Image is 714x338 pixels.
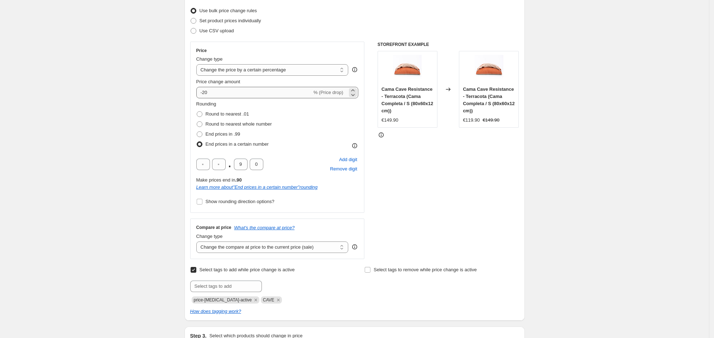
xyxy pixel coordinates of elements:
button: What's the compare at price? [234,225,295,230]
div: €119.90 [463,117,480,124]
span: End prices in a certain number [206,141,269,147]
input: Select tags to add [190,281,262,292]
span: Use CSV upload [200,28,234,33]
input: -15 [196,87,312,98]
span: Show rounding direction options? [206,199,274,204]
strike: €149.90 [483,117,499,124]
span: Use bulk price change rules [200,8,257,13]
span: Set product prices individually [200,18,261,23]
h6: STOREFRONT EXAMPLE [378,42,519,47]
input: ﹡ [234,159,248,170]
span: Rounding [196,101,216,107]
span: Round to nearest whole number [206,121,272,127]
i: Learn more about " End prices in a certain number " rounding [196,184,318,190]
span: Make prices end in [196,177,242,183]
b: .90 [235,177,242,183]
span: End prices in .99 [206,131,240,137]
span: Select tags to add while price change is active [200,267,295,272]
span: CAVE [263,297,274,302]
span: Cama Cave Resistance - Terracota (Cama Completa / S (80x60x12 cm)) [463,86,515,113]
span: Round to nearest .01 [206,111,249,117]
a: Learn more about"End prices in a certain number"rounding [196,184,318,190]
span: Price change amount [196,79,240,84]
img: cave_terra_cota_sem_pelo_high_resolution_80x.jpg [475,55,503,84]
span: % (Price drop) [313,90,343,95]
div: help [351,66,358,73]
h3: Compare at price [196,225,231,230]
span: Add digit [339,156,357,163]
img: cave_terra_cota_sem_pelo_high_resolution_80x.jpg [393,55,422,84]
a: How does tagging work? [190,309,241,314]
input: ﹡ [250,159,263,170]
h3: Price [196,48,207,53]
span: Change type [196,234,223,239]
input: ﹡ [212,159,226,170]
div: help [351,243,358,250]
span: . [228,159,232,170]
button: Remove CAVE [275,297,282,303]
input: ﹡ [196,159,210,170]
span: Select tags to remove while price change is active [374,267,477,272]
span: price-change-job-active [194,297,252,302]
span: Cama Cave Resistance - Terracota (Cama Completa / S (80x60x12 cm)) [382,86,433,113]
div: €149.90 [382,117,398,124]
span: Change type [196,56,223,62]
button: Remove placeholder [329,164,358,174]
span: Remove digit [330,165,357,173]
button: Remove price-change-job-active [253,297,259,303]
button: Add placeholder [338,155,358,164]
